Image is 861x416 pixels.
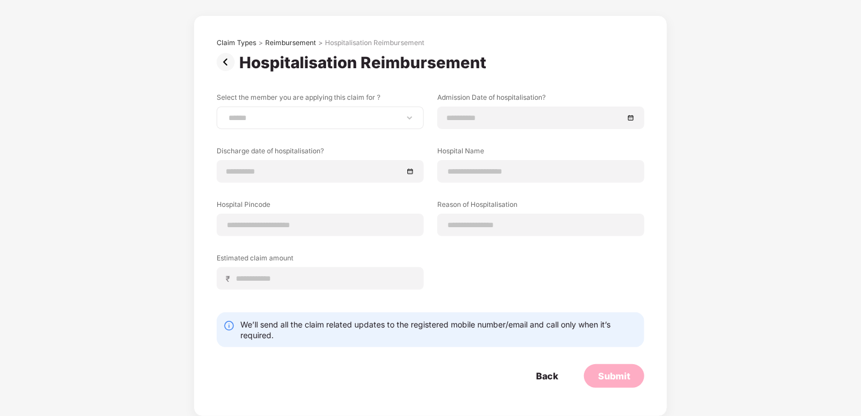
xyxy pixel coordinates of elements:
[258,38,263,47] div: >
[536,370,558,382] div: Back
[217,92,424,107] label: Select the member you are applying this claim for ?
[217,38,256,47] div: Claim Types
[217,146,424,160] label: Discharge date of hospitalisation?
[598,370,630,382] div: Submit
[437,146,644,160] label: Hospital Name
[217,253,424,267] label: Estimated claim amount
[217,200,424,214] label: Hospital Pincode
[437,92,644,107] label: Admission Date of hospitalisation?
[240,319,638,340] div: We’ll send all the claim related updates to the registered mobile number/email and call only when...
[223,320,235,331] img: svg+xml;base64,PHN2ZyBpZD0iSW5mby0yMHgyMCIgeG1sbnM9Imh0dHA6Ly93d3cudzMub3JnLzIwMDAvc3ZnIiB3aWR0aD...
[226,273,235,284] span: ₹
[325,38,424,47] div: Hospitalisation Reimbursement
[265,38,316,47] div: Reimbursement
[437,200,644,214] label: Reason of Hospitalisation
[217,53,239,71] img: svg+xml;base64,PHN2ZyBpZD0iUHJldi0zMngzMiIgeG1sbnM9Imh0dHA6Ly93d3cudzMub3JnLzIwMDAvc3ZnIiB3aWR0aD...
[318,38,323,47] div: >
[239,53,491,72] div: Hospitalisation Reimbursement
